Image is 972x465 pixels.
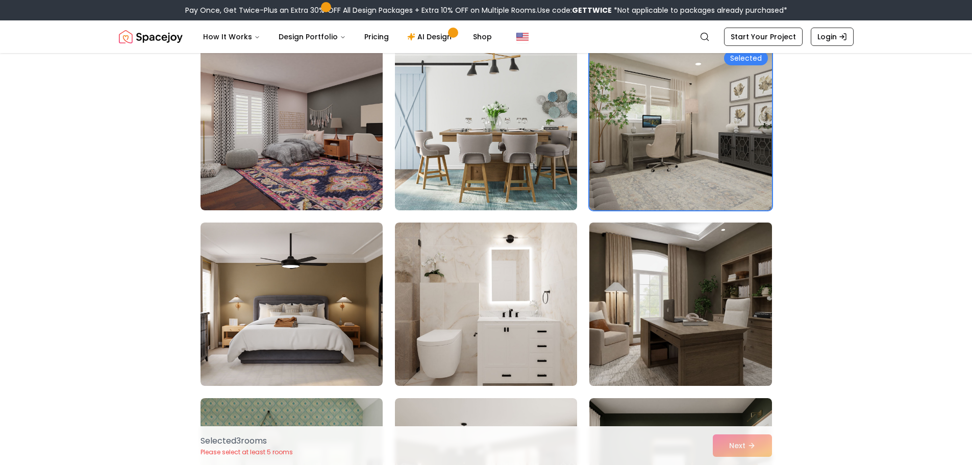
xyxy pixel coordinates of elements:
div: Selected [724,51,768,65]
img: Room room-16 [201,47,383,210]
a: AI Design [399,27,463,47]
img: Room room-17 [395,47,577,210]
a: Spacejoy [119,27,183,47]
button: Design Portfolio [270,27,354,47]
img: Room room-19 [201,223,383,386]
nav: Global [119,20,854,53]
p: Please select at least 5 rooms [201,448,293,456]
img: Room room-21 [585,218,776,390]
a: Pricing [356,27,397,47]
img: Room room-20 [395,223,577,386]
div: Pay Once, Get Twice-Plus an Extra 30% OFF All Design Packages + Extra 10% OFF on Multiple Rooms. [185,5,787,15]
img: Room room-18 [589,47,771,210]
span: *Not applicable to packages already purchased* [612,5,787,15]
span: Use code: [537,5,612,15]
a: Login [811,28,854,46]
img: Spacejoy Logo [119,27,183,47]
nav: Main [195,27,500,47]
button: How It Works [195,27,268,47]
img: United States [516,31,529,43]
p: Selected 3 room s [201,435,293,447]
a: Start Your Project [724,28,803,46]
a: Shop [465,27,500,47]
b: GETTWICE [572,5,612,15]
